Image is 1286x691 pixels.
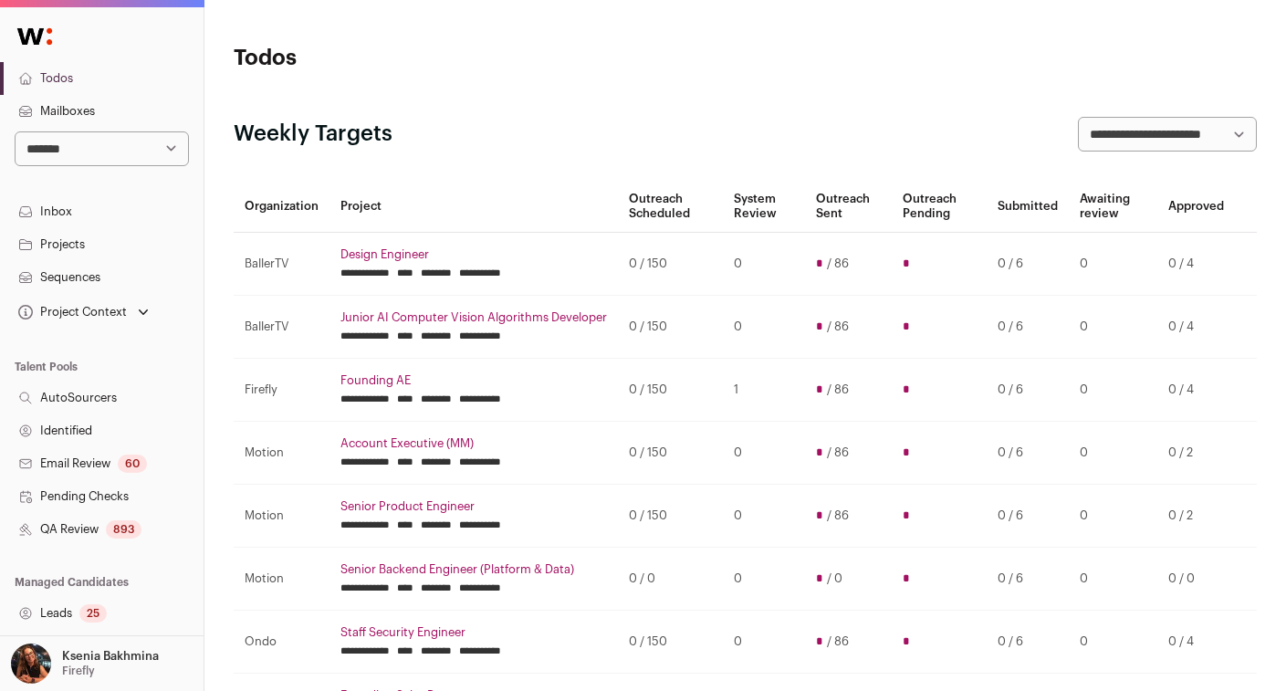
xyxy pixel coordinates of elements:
[340,562,607,577] a: Senior Backend Engineer (Platform & Data)
[234,120,392,149] h2: Weekly Targets
[1157,296,1235,359] td: 0 / 4
[723,422,805,485] td: 0
[987,611,1069,674] td: 0 / 6
[7,18,62,55] img: Wellfound
[106,520,141,539] div: 893
[618,296,723,359] td: 0 / 150
[234,44,575,73] h1: Todos
[987,422,1069,485] td: 0 / 6
[618,359,723,422] td: 0 / 150
[1069,611,1157,674] td: 0
[805,181,892,233] th: Outreach Sent
[234,181,329,233] th: Organization
[618,611,723,674] td: 0 / 150
[827,571,842,586] span: / 0
[15,305,127,319] div: Project Context
[827,382,849,397] span: / 86
[892,181,987,233] th: Outreach Pending
[234,422,329,485] td: Motion
[234,548,329,611] td: Motion
[1157,359,1235,422] td: 0 / 4
[618,233,723,296] td: 0 / 150
[723,233,805,296] td: 0
[987,296,1069,359] td: 0 / 6
[340,436,607,451] a: Account Executive (MM)
[723,485,805,548] td: 0
[827,257,849,271] span: / 86
[1069,548,1157,611] td: 0
[723,359,805,422] td: 1
[1157,181,1235,233] th: Approved
[234,233,329,296] td: BallerTV
[618,422,723,485] td: 0 / 150
[329,181,618,233] th: Project
[723,181,805,233] th: System Review
[79,604,107,623] div: 25
[827,508,849,523] span: / 86
[723,611,805,674] td: 0
[987,181,1069,233] th: Submitted
[234,485,329,548] td: Motion
[340,247,607,262] a: Design Engineer
[827,445,849,460] span: / 86
[618,485,723,548] td: 0 / 150
[340,373,607,388] a: Founding AE
[15,299,152,325] button: Open dropdown
[1157,485,1235,548] td: 0 / 2
[987,485,1069,548] td: 0 / 6
[1157,611,1235,674] td: 0 / 4
[723,548,805,611] td: 0
[1069,485,1157,548] td: 0
[1069,233,1157,296] td: 0
[340,310,607,325] a: Junior AI Computer Vision Algorithms Developer
[234,296,329,359] td: BallerTV
[1069,296,1157,359] td: 0
[1157,422,1235,485] td: 0 / 2
[987,548,1069,611] td: 0 / 6
[1069,359,1157,422] td: 0
[340,625,607,640] a: Staff Security Engineer
[987,359,1069,422] td: 0 / 6
[340,499,607,514] a: Senior Product Engineer
[62,664,95,678] p: Firefly
[118,455,147,473] div: 60
[827,319,849,334] span: / 86
[7,644,162,684] button: Open dropdown
[62,649,159,664] p: Ksenia Bakhmina
[1069,181,1157,233] th: Awaiting review
[723,296,805,359] td: 0
[1157,233,1235,296] td: 0 / 4
[234,611,329,674] td: Ondo
[618,181,723,233] th: Outreach Scheduled
[827,634,849,649] span: / 86
[11,644,51,684] img: 13968079-medium_jpg
[618,548,723,611] td: 0 / 0
[234,359,329,422] td: Firefly
[1069,422,1157,485] td: 0
[1157,548,1235,611] td: 0 / 0
[987,233,1069,296] td: 0 / 6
